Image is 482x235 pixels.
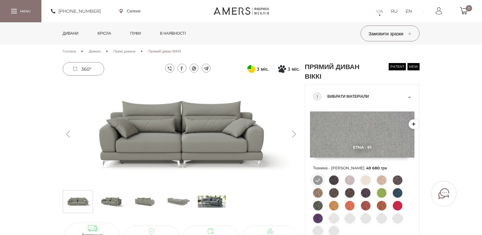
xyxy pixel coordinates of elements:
[361,25,420,41] button: Замовити зразки
[164,192,192,211] img: Прямий диван ВІККІ s-3
[310,145,414,150] span: Etna - 91
[202,64,211,73] a: telegram
[278,65,286,73] svg: Покупка частинами від Монобанку
[113,48,135,54] a: Прямі дивани
[313,164,411,172] span: Тканина - [PERSON_NAME]
[89,49,101,53] span: Дивани
[407,63,420,70] span: new
[466,5,472,11] span: 0
[93,22,116,45] a: Крісла
[391,7,398,15] a: RU
[63,49,76,53] span: Головна
[305,62,378,81] h1: Прямий диван ВІККІ
[89,48,101,54] a: Дивани
[126,22,146,45] a: Пуфи
[97,192,125,211] img: Прямий диван ВІККІ s-1
[177,64,186,73] a: facebook
[81,66,91,72] span: 360°
[119,8,140,14] a: Салони
[131,192,159,211] img: Прямий диван ВІККІ s-2
[369,31,411,37] span: Замовити зразки
[406,7,412,15] a: EN
[376,7,383,15] a: UA
[165,64,174,73] a: viber
[327,93,406,100] span: Вибрати матеріали
[310,111,414,158] img: Etna - 91
[58,22,83,45] a: Дивани
[289,131,300,138] button: Next
[366,166,387,170] span: 49 680 грн
[63,62,104,75] a: 360°
[313,92,321,101] div: 1
[63,81,300,187] img: Прямий диван ВІККІ -0
[51,7,101,15] a: [PHONE_NUMBER]
[257,65,269,73] span: 3 міс.
[389,63,406,70] span: patent
[198,192,226,211] img: s_Прямий диван
[247,65,255,73] svg: Оплата частинами від ПриватБанку
[113,49,135,53] span: Прямі дивани
[190,64,198,73] a: whatsapp
[63,48,76,54] a: Головна
[63,131,74,138] button: Previous
[64,192,92,211] img: Прямий диван ВІККІ s-0
[288,65,299,73] span: 3 міс.
[155,22,191,45] a: в наявності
